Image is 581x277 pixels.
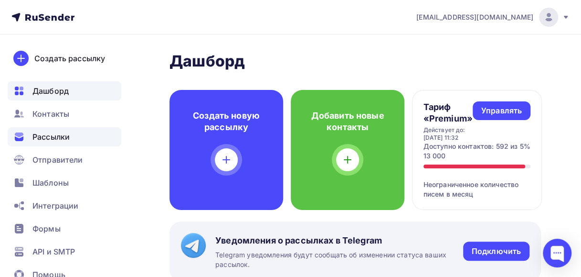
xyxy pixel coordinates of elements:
[8,104,121,123] a: Контакты
[32,177,69,188] span: Шаблоны
[416,8,570,27] a: [EMAIL_ADDRESS][DOMAIN_NAME]
[8,127,121,146] a: Рассылки
[423,126,473,142] div: Действует до: [DATE] 11:32
[423,142,520,161] div: Доступно контактов: 592 из 13 000
[169,52,541,71] h2: Дашборд
[306,110,389,133] h4: Добавить новые контакты
[32,131,70,143] span: Рассылки
[416,12,533,22] span: [EMAIL_ADDRESS][DOMAIN_NAME]
[34,53,105,64] div: Создать рассылку
[8,219,121,238] a: Формы
[472,246,521,257] div: Подключить
[215,235,463,246] span: Уведомления о рассылках в Telegram
[215,250,463,270] span: Telegram уведомления будут сообщать об изменении статуса ваших рассылок.
[481,105,522,116] div: Управлять
[520,142,530,161] div: 5%
[185,110,268,133] h4: Создать новую рассылку
[8,173,121,192] a: Шаблоны
[423,101,473,124] h4: Тариф «Premium»
[423,168,531,199] div: Неограниченное количество писем в месяц
[8,81,121,100] a: Дашборд
[32,85,69,97] span: Дашборд
[32,223,61,234] span: Формы
[32,154,83,166] span: Отправители
[32,200,78,211] span: Интеграции
[32,108,69,120] span: Контакты
[8,150,121,169] a: Отправители
[32,246,75,257] span: API и SMTP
